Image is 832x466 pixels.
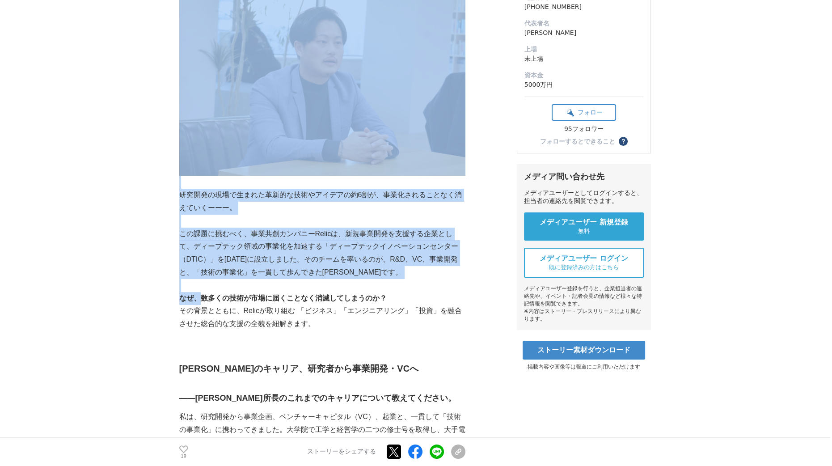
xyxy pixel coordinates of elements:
strong: [PERSON_NAME]のキャリア、研究者から事業開発・VCへ [179,364,419,373]
p: 10 [179,454,188,458]
span: 無料 [578,227,590,235]
div: 95フォロワー [552,125,616,133]
dd: 5000万円 [524,80,643,89]
dd: [PERSON_NAME] [524,28,643,38]
span: ？ [620,138,626,144]
p: この課題に挑むべく、事業共創カンパニーRelicは、新規事業開発を支援する企業として、ディープテック領域の事業化を加速する「ディープテックイノベーションセンター（DTIC）」を[DATE]に設立... [179,228,465,279]
strong: ――[PERSON_NAME]所長のこれまでのキャリアについて教えてください。 [179,394,456,402]
dt: 資本金 [524,71,643,80]
a: メディアユーザー ログイン 既に登録済みの方はこちら [524,248,644,278]
strong: なぜ、数多くの技術が市場に届くことなく消滅してしまうのか？ [179,294,387,302]
a: ストーリー素材ダウンロード [523,341,645,360]
p: ストーリーをシェアする [307,448,376,456]
div: メディアユーザー登録を行うと、企業担当者の連絡先や、イベント・記者会見の情報など様々な特記情報を閲覧できます。 ※内容はストーリー・プレスリリースにより異なります。 [524,285,644,323]
span: メディアユーザー ログイン [540,254,628,263]
dt: 上場 [524,45,643,54]
button: ？ [619,137,628,146]
dt: 代表者名 [524,19,643,28]
span: 既に登録済みの方はこちら [549,263,619,271]
div: メディアユーザーとしてログインすると、担当者の連絡先を閲覧できます。 [524,189,644,205]
button: フォロー [552,104,616,121]
a: メディアユーザー 新規登録 無料 [524,212,644,241]
p: その背景とともに、Relicが取り組む 「ビジネス」「エンジニアリング」「投資」を融合させた総合的な支援の全貌を紐解きます。 [179,305,465,330]
div: メディア問い合わせ先 [524,171,644,182]
p: 私は、研究開発から事業企画、ベンチャーキャピタル（VC）、起業と、一貫して「技術の事業化」に携わってきました。大学院で工学と経営学の二つの修士号を取得し、大手電機メーカーに入社。パワーエレクトロ... [179,411,465,462]
p: 研究開発の現場で生まれた革新的な技術やアイデアの約6割が、事業化されることなく消えていくーーー。 [179,189,465,215]
dd: 未上場 [524,54,643,64]
dd: [PHONE_NUMBER] [524,2,643,12]
div: フォローするとできること [540,138,615,144]
span: メディアユーザー 新規登録 [540,218,628,227]
p: 掲載内容や画像等は報道にご利用いただけます [517,363,651,371]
